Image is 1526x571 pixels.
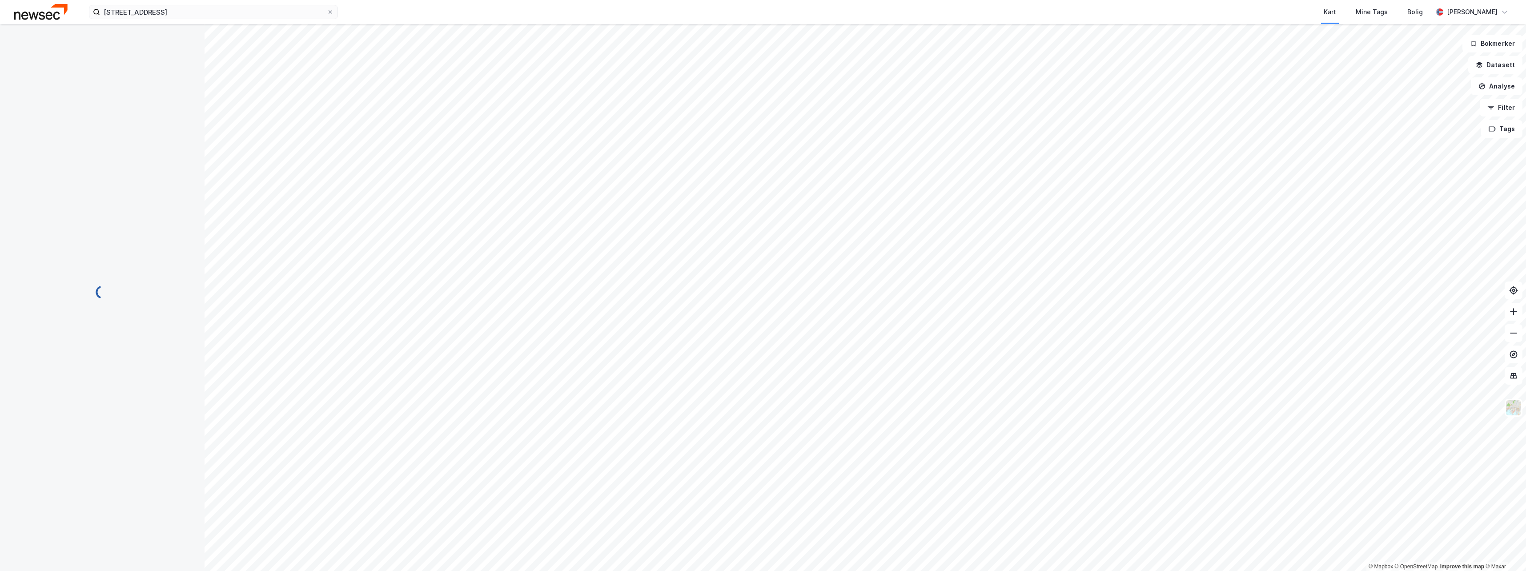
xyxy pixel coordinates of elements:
img: Z [1505,399,1522,416]
img: spinner.a6d8c91a73a9ac5275cf975e30b51cfb.svg [95,285,109,299]
div: Kontrollprogram for chat [1482,528,1526,571]
button: Datasett [1468,56,1522,74]
a: OpenStreetMap [1395,563,1438,570]
button: Analyse [1471,77,1522,95]
button: Tags [1481,120,1522,138]
button: Bokmerker [1462,35,1522,52]
div: [PERSON_NAME] [1447,7,1498,17]
div: Mine Tags [1356,7,1388,17]
a: Improve this map [1440,563,1484,570]
div: Kart [1324,7,1336,17]
iframe: Chat Widget [1482,528,1526,571]
img: newsec-logo.f6e21ccffca1b3a03d2d.png [14,4,68,20]
button: Filter [1480,99,1522,117]
a: Mapbox [1369,563,1393,570]
div: Bolig [1407,7,1423,17]
input: Søk på adresse, matrikkel, gårdeiere, leietakere eller personer [100,5,327,19]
